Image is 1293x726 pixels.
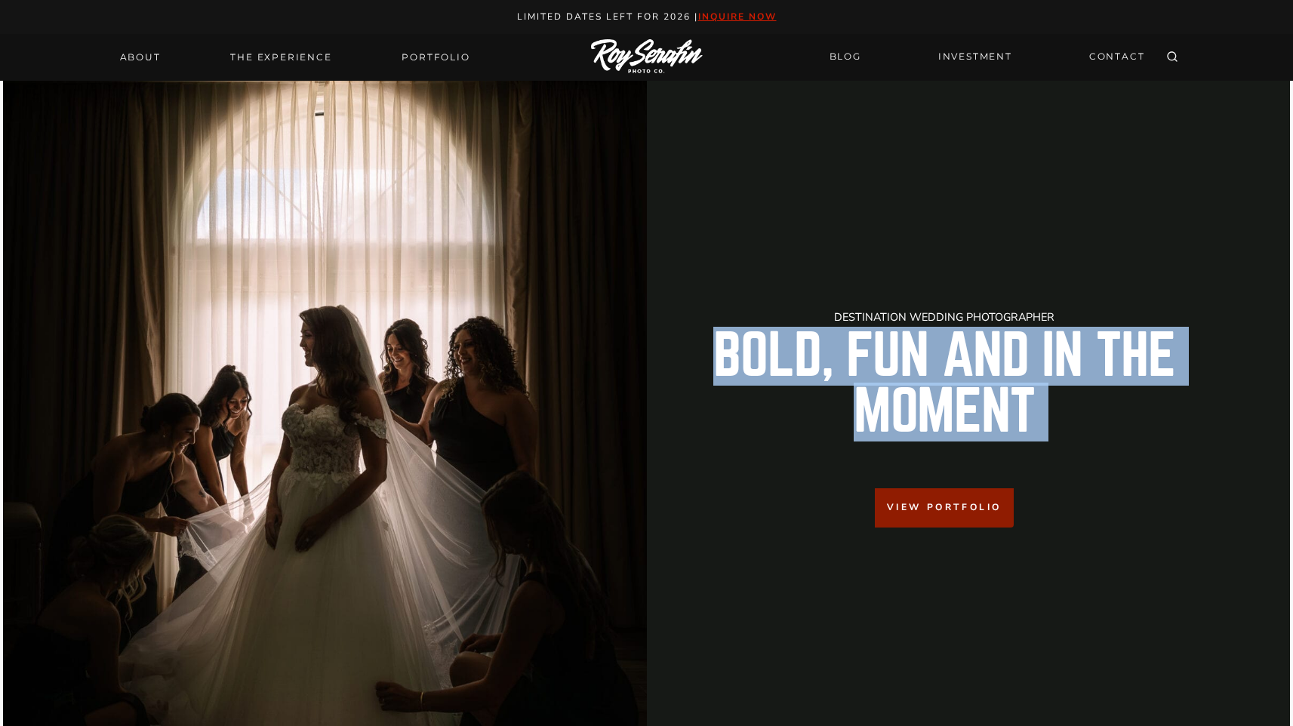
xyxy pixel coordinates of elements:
a: THE EXPERIENCE [221,47,340,68]
a: CONTACT [1080,44,1154,70]
a: INVESTMENT [929,44,1021,70]
h2: Bold, Fun And in the Moment [659,328,1230,440]
button: View Search Form [1162,47,1183,68]
a: BLOG [820,44,870,70]
img: Logo of Roy Serafin Photo Co., featuring stylized text in white on a light background, representi... [591,39,703,75]
nav: Secondary Navigation [820,44,1154,70]
p: Limited Dates LEft for 2026 | [17,9,1277,25]
a: Portfolio [393,47,479,68]
h1: Destination Wedding Photographer [659,312,1230,322]
a: View Portfolio [875,488,1014,527]
nav: Primary Navigation [111,47,479,68]
a: inquire now [698,11,777,23]
span: View Portfolio [887,500,1002,515]
a: About [111,47,170,68]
